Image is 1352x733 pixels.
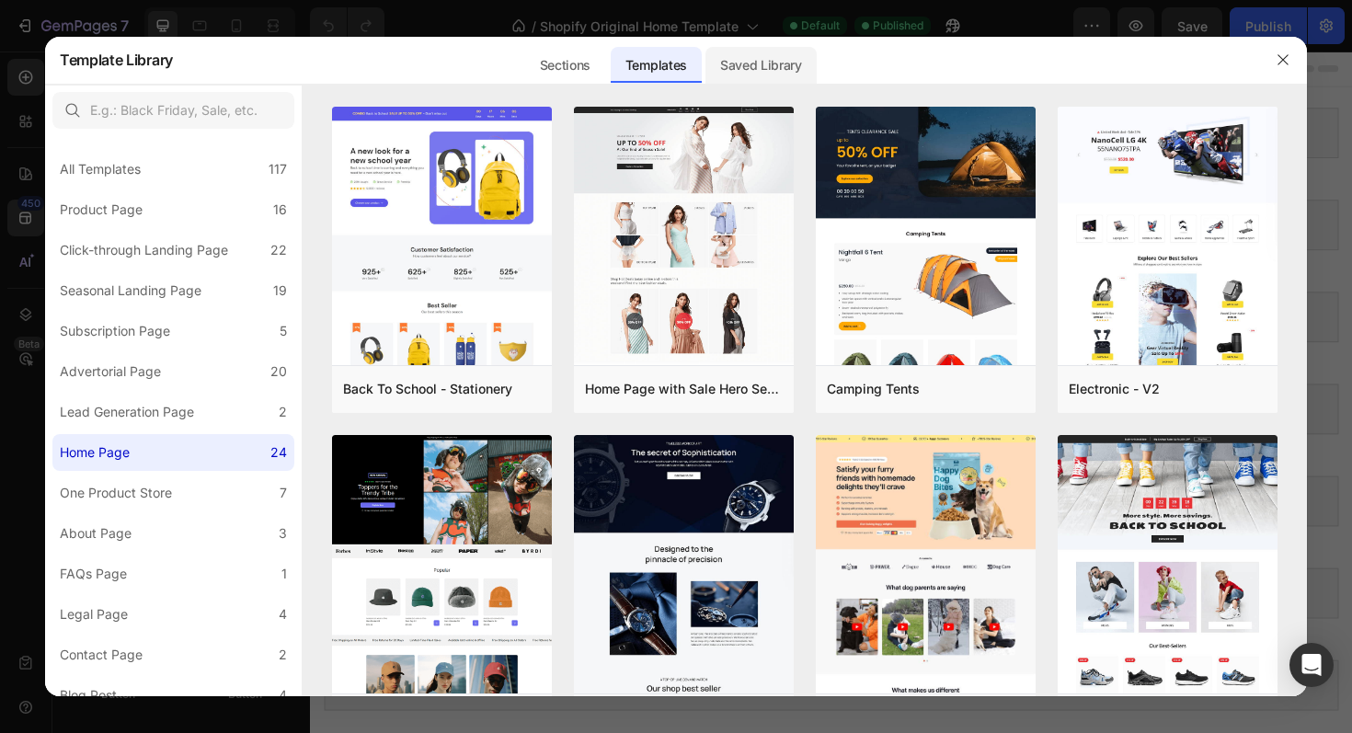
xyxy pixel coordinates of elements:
[1069,378,1160,400] div: Electronic - V2
[60,603,128,625] div: Legal Page
[60,36,173,84] h2: Template Library
[280,320,287,342] div: 5
[525,47,605,84] div: Sections
[279,684,287,706] div: 4
[470,270,664,292] span: Shopify section: animated_pulsing
[482,465,652,487] span: Shopify section: feature-icons
[279,401,287,423] div: 2
[1289,643,1334,687] div: Open Intercom Messenger
[705,47,817,84] div: Saved Library
[60,563,127,585] div: FAQs Page
[279,644,287,666] div: 2
[343,378,512,400] div: Back To School - Stationery
[281,563,287,585] div: 1
[473,173,660,195] span: Shopify section: scrolling-images
[60,482,172,504] div: One Product Store
[485,563,649,585] span: Shopify section: key-features
[273,199,287,221] div: 16
[270,441,287,464] div: 24
[269,158,287,180] div: 117
[60,644,143,666] div: Contact Page
[60,280,201,302] div: Seasonal Landing Page
[60,401,194,423] div: Lead Generation Page
[279,603,287,625] div: 4
[611,47,702,84] div: Templates
[270,239,287,261] div: 22
[60,239,228,261] div: Click-through Landing Page
[60,684,117,706] div: Blog Post
[60,441,130,464] div: Home Page
[827,378,920,400] div: Camping Tents
[279,522,287,544] div: 3
[475,368,659,390] span: Shopify section: image-with-text
[52,92,294,129] input: E.g.: Black Friday, Sale, etc.
[60,522,132,544] div: About Page
[60,320,170,342] div: Subscription Page
[495,660,638,682] span: Shopify section: rich-text
[60,158,141,180] div: All Templates
[273,280,287,302] div: 19
[480,75,653,97] span: Shopify section: image-banner
[270,361,287,383] div: 20
[816,107,1036,588] img: tent.png
[60,199,143,221] div: Product Page
[280,482,287,504] div: 7
[60,361,161,383] div: Advertorial Page
[585,378,783,400] div: Home Page with Sale Hero Section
